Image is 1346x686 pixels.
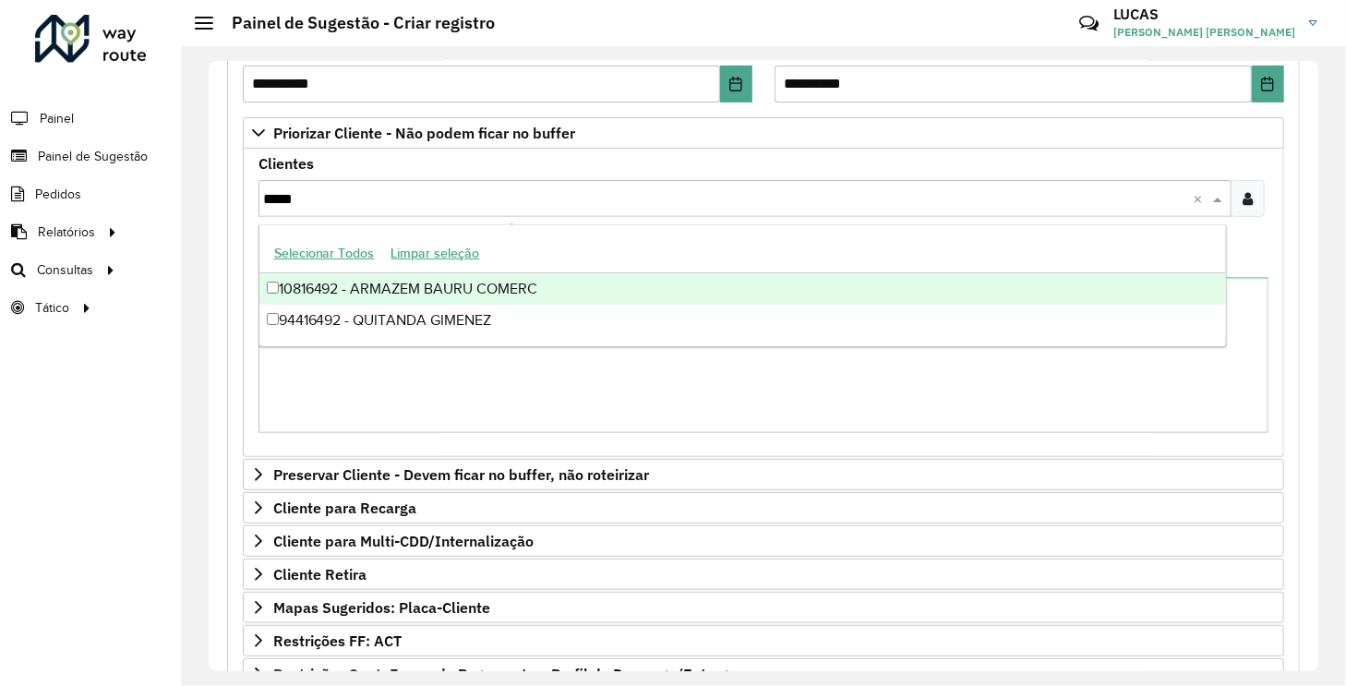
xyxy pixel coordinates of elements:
[1113,24,1295,41] span: [PERSON_NAME] [PERSON_NAME]
[1113,6,1295,23] h3: LUCAS
[273,500,416,515] span: Cliente para Recarga
[243,459,1284,490] a: Preservar Cliente - Devem ficar no buffer, não roteirizar
[266,239,383,268] button: Selecionar Todos
[243,492,1284,524] a: Cliente para Recarga
[213,13,495,33] h2: Painel de Sugestão - Criar registro
[1069,4,1109,43] a: Contato Rápido
[258,152,314,175] label: Clientes
[243,559,1284,590] a: Cliente Retira
[38,223,95,242] span: Relatórios
[273,126,575,140] span: Priorizar Cliente - Não podem ficar no buffer
[35,185,81,204] span: Pedidos
[383,239,488,268] button: Limpar seleção
[258,224,1228,347] ng-dropdown-panel: Options list
[243,592,1284,623] a: Mapas Sugeridos: Placa-Cliente
[1252,66,1284,102] button: Choose Date
[243,117,1284,149] a: Priorizar Cliente - Não podem ficar no buffer
[37,260,93,280] span: Consultas
[40,109,74,128] span: Painel
[259,305,1227,336] div: 94416492 - QUITANDA GIMENEZ
[273,667,737,681] span: Restrições Spot: Forma de Pagamento e Perfil de Descarga/Entrega
[259,273,1227,305] div: 10816492 - ARMAZEM BAURU COMERC
[273,534,534,548] span: Cliente para Multi-CDD/Internalização
[35,298,69,318] span: Tático
[243,525,1284,557] a: Cliente para Multi-CDD/Internalização
[273,600,490,615] span: Mapas Sugeridos: Placa-Cliente
[720,66,752,102] button: Choose Date
[258,221,595,237] small: Clientes que não podem ficar no Buffer – Máximo 50 PDVS
[273,567,367,582] span: Cliente Retira
[243,149,1284,457] div: Priorizar Cliente - Não podem ficar no buffer
[273,467,649,482] span: Preservar Cliente - Devem ficar no buffer, não roteirizar
[38,147,148,166] span: Painel de Sugestão
[273,633,402,648] span: Restrições FF: ACT
[1193,187,1208,210] span: Clear all
[243,625,1284,656] a: Restrições FF: ACT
